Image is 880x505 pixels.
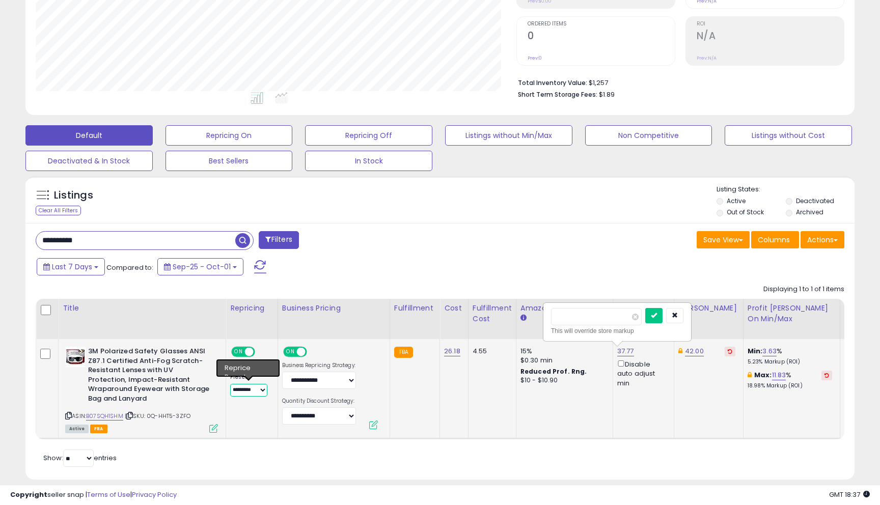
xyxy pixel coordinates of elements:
span: ROI [697,21,844,27]
small: Prev: N/A [697,55,717,61]
button: Non Competitive [585,125,712,146]
button: Repricing On [166,125,293,146]
div: Disable auto adjust min [617,358,666,388]
span: Sep-25 - Oct-01 [173,262,231,272]
label: Out of Stock [727,208,764,216]
b: Total Inventory Value: [518,78,587,87]
p: Listing States: [717,185,854,194]
small: Amazon Fees. [520,314,527,323]
p: 5.23% Markup (ROI) [748,358,832,366]
button: Best Sellers [166,151,293,171]
a: 3.63 [762,346,777,356]
a: Terms of Use [87,490,130,499]
span: OFF [305,348,321,356]
span: All listings currently available for purchase on Amazon [65,425,89,433]
div: Amazon AI * [230,362,270,372]
b: Short Term Storage Fees: [518,90,597,99]
button: Deactivated & In Stock [25,151,153,171]
span: Compared to: [106,263,153,272]
button: Listings without Min/Max [445,125,572,146]
label: Quantity Discount Strategy: [282,398,356,405]
a: 26.18 [444,346,460,356]
div: Cost [444,303,464,314]
span: FBA [90,425,107,433]
b: Max: [754,370,772,380]
a: 37.77 [617,346,634,356]
button: Filters [259,231,298,249]
div: Clear All Filters [36,206,81,215]
div: Fulfillment Cost [473,303,512,324]
div: ASIN: [65,347,218,432]
label: Archived [796,208,823,216]
div: Displaying 1 to 1 of 1 items [763,285,844,294]
div: Fulfillable Quantity [844,303,879,324]
strong: Copyright [10,490,47,499]
button: Sep-25 - Oct-01 [157,258,243,275]
div: seller snap | | [10,490,177,500]
div: % [748,371,832,389]
label: Deactivated [796,197,834,205]
button: Default [25,125,153,146]
b: Reduced Prof. Rng. [520,367,587,376]
div: $0.30 min [520,356,605,365]
h5: Listings [54,188,93,203]
button: Columns [751,231,799,248]
p: 18.98% Markup (ROI) [748,382,832,389]
div: $10 - $10.90 [520,376,605,385]
h2: 0 [528,30,675,44]
label: Business Repricing Strategy: [282,362,356,369]
label: Active [727,197,746,205]
div: Fulfillment [394,303,435,314]
div: 48 [844,347,876,356]
span: Ordered Items [528,21,675,27]
button: Actions [801,231,844,248]
span: Last 7 Days [52,262,92,272]
small: Prev: 0 [528,55,542,61]
li: $1,257 [518,76,837,88]
a: B07SQH1SHM [86,412,123,420]
span: $1.89 [599,90,615,99]
div: Title [63,303,222,314]
div: Profit [PERSON_NAME] on Min/Max [748,303,836,324]
div: [PERSON_NAME] [678,303,739,314]
th: The percentage added to the cost of goods (COGS) that forms the calculator for Min & Max prices. [743,299,840,339]
div: Amazon Fees [520,303,609,314]
div: Preset: [230,374,270,397]
span: ON [284,348,297,356]
b: Min: [748,346,763,356]
div: Business Pricing [282,303,386,314]
span: Show: entries [43,453,117,463]
button: Save View [697,231,750,248]
div: % [748,347,832,366]
div: 4.55 [473,347,508,356]
img: 51NNafS-w-L._SL40_.jpg [65,347,86,367]
a: 42.00 [685,346,704,356]
span: OFF [254,348,270,356]
small: FBA [394,347,413,358]
button: Last 7 Days [37,258,105,275]
b: 3M Polarized Safety Glasses ANSI Z87.1 Certified Anti-Fog Scratch-Resistant Lenses with UV Protec... [88,347,212,406]
span: | SKU: 0Q-HHT5-3ZFO [125,412,190,420]
div: Repricing [230,303,273,314]
h2: N/A [697,30,844,44]
div: 15% [520,347,605,356]
a: Privacy Policy [132,490,177,499]
span: 2025-10-9 18:37 GMT [829,490,870,499]
a: 11.83 [772,370,786,380]
span: ON [232,348,245,356]
span: Columns [758,235,790,245]
button: Listings without Cost [725,125,852,146]
button: In Stock [305,151,432,171]
button: Repricing Off [305,125,432,146]
div: This will override store markup [551,326,683,336]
